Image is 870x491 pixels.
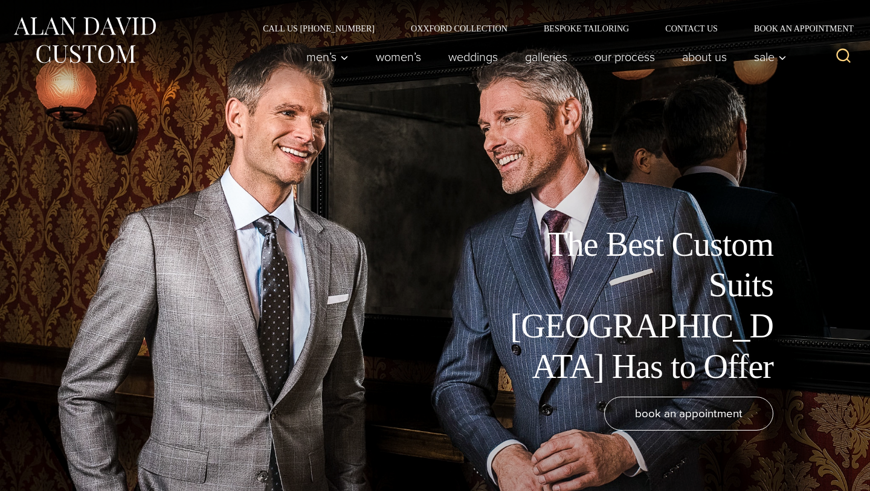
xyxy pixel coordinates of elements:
span: book an appointment [635,405,743,422]
img: Alan David Custom [12,13,157,67]
span: Sale [754,51,787,63]
span: Men’s [306,51,349,63]
a: Oxxford Collection [393,24,526,33]
h1: The Best Custom Suits [GEOGRAPHIC_DATA] Has to Offer [501,224,773,387]
a: Bespoke Tailoring [526,24,647,33]
button: View Search Form [829,42,858,71]
a: Our Process [581,45,669,69]
a: Galleries [512,45,581,69]
a: weddings [435,45,512,69]
a: Contact Us [647,24,736,33]
a: About Us [669,45,741,69]
a: book an appointment [604,397,773,431]
a: Book an Appointment [736,24,858,33]
a: Women’s [362,45,435,69]
nav: Primary Navigation [293,45,793,69]
a: Call Us [PHONE_NUMBER] [245,24,393,33]
nav: Secondary Navigation [245,24,858,33]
